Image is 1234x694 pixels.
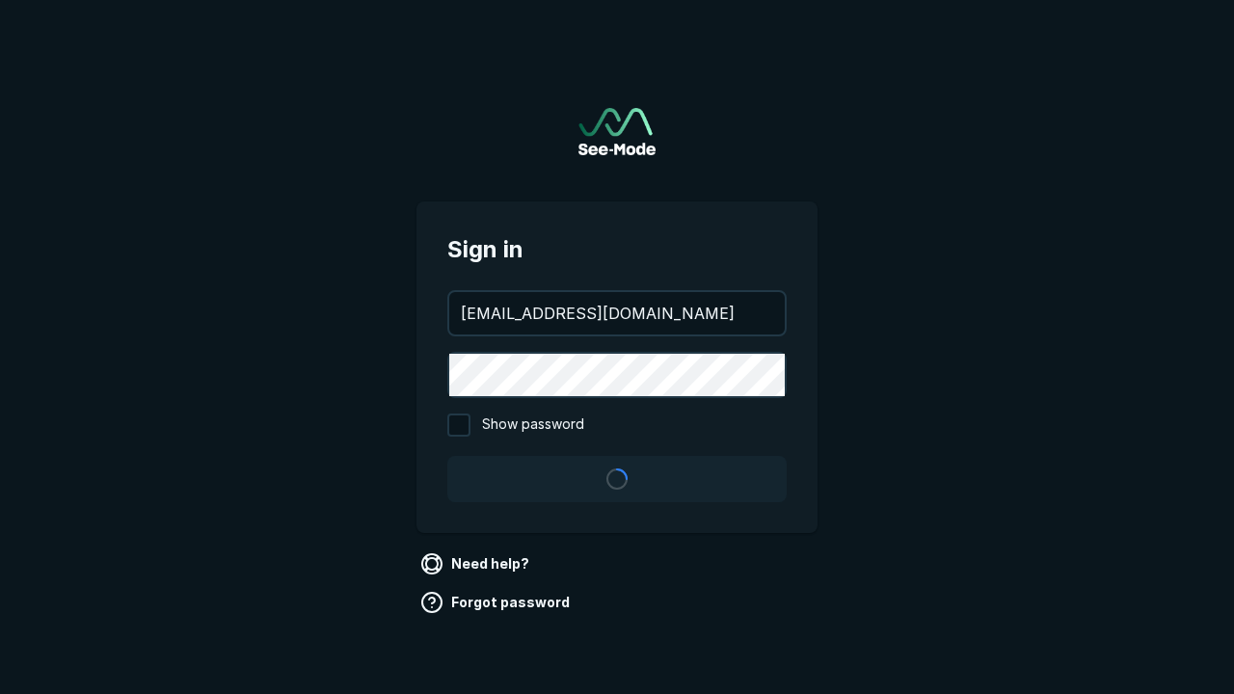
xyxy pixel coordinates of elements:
img: See-Mode Logo [578,108,656,155]
span: Sign in [447,232,787,267]
input: your@email.com [449,292,785,334]
a: Forgot password [416,587,577,618]
a: Go to sign in [578,108,656,155]
span: Show password [482,414,584,437]
a: Need help? [416,548,537,579]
